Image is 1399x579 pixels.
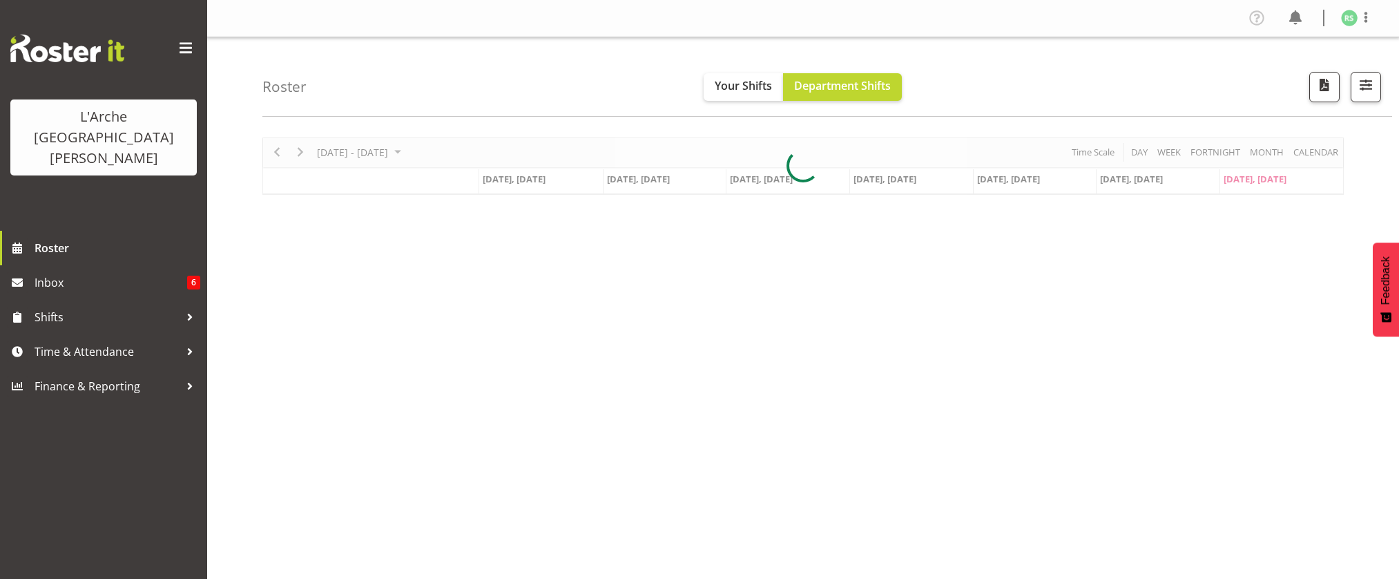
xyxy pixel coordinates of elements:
span: 6 [187,276,200,289]
button: Download a PDF of the roster according to the set date range. [1309,72,1340,102]
span: Time & Attendance [35,341,180,362]
button: Filter Shifts [1351,72,1381,102]
span: Roster [35,238,200,258]
span: Shifts [35,307,180,328]
button: Feedback - Show survey [1373,243,1399,336]
img: Rosterit website logo [10,35,124,62]
button: Department Shifts [783,73,902,101]
button: Your Shifts [704,73,783,101]
img: rosin-smith3381.jpg [1341,10,1358,26]
span: Feedback [1380,256,1392,305]
span: Your Shifts [715,78,772,93]
span: Inbox [35,272,187,293]
span: Department Shifts [794,78,891,93]
h4: Roster [262,79,307,95]
div: L'Arche [GEOGRAPHIC_DATA][PERSON_NAME] [24,106,183,169]
span: Finance & Reporting [35,376,180,397]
